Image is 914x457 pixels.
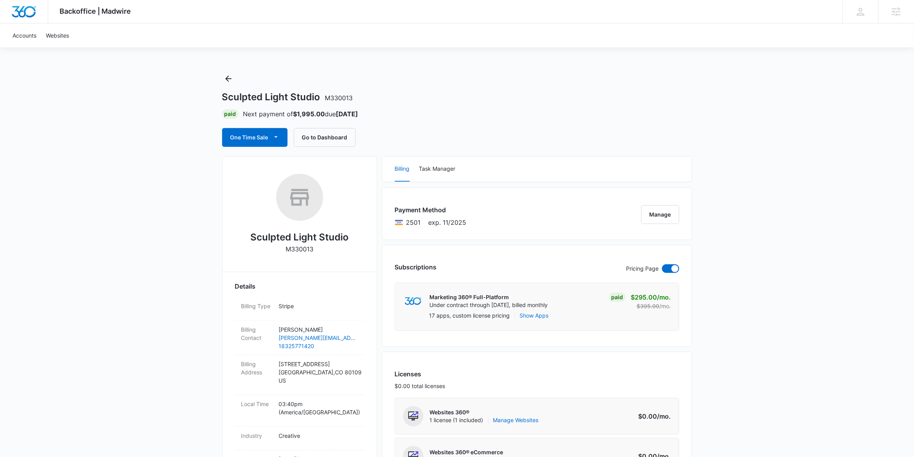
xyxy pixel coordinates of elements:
[430,301,548,309] p: Under contract through [DATE], billed monthly
[395,205,467,215] h3: Payment Method
[634,412,671,421] p: $0.00
[222,72,235,85] button: Back
[241,432,273,440] dt: Industry
[41,23,74,47] a: Websites
[279,342,358,350] a: 18325771420
[641,205,679,224] button: Manage
[293,110,325,118] strong: $1,995.00
[279,302,358,310] p: Stripe
[241,360,273,376] dt: Billing Address
[405,297,422,305] img: marketing360Logo
[235,321,364,355] div: Billing Contact[PERSON_NAME][PERSON_NAME][EMAIL_ADDRESS][PERSON_NAME][DOMAIN_NAME]18325771420
[429,311,510,320] p: 17 apps, custom license pricing
[250,230,349,244] h2: Sculpted Light Studio
[430,408,539,416] p: Websites 360®
[419,157,456,182] button: Task Manager
[241,302,273,310] dt: Billing Type
[395,369,445,379] h3: Licenses
[235,297,364,321] div: Billing TypeStripe
[235,395,364,427] div: Local Time03:40pm (America/[GEOGRAPHIC_DATA])
[60,7,131,15] span: Backoffice | Madwire
[395,262,437,272] h3: Subscriptions
[429,218,467,227] span: exp. 11/2025
[406,218,421,227] span: Visa ending with
[493,416,539,424] a: Manage Websites
[279,334,358,342] a: [PERSON_NAME][EMAIL_ADDRESS][PERSON_NAME][DOMAIN_NAME]
[243,109,358,119] p: Next payment of due
[222,91,353,103] h1: Sculpted Light Studio
[609,293,626,302] div: Paid
[520,311,549,320] button: Show Apps
[241,400,273,408] dt: Local Time
[279,325,358,334] p: [PERSON_NAME]
[660,303,671,309] span: /mo.
[235,355,364,395] div: Billing Address[STREET_ADDRESS][GEOGRAPHIC_DATA],CO 80109US
[279,400,358,416] p: 03:40pm ( America/[GEOGRAPHIC_DATA] )
[430,416,539,424] span: 1 license (1 included)
[222,128,288,147] button: One Time Sale
[430,448,503,456] p: Websites 360® eCommerce
[279,432,358,440] p: Creative
[657,412,671,420] span: /mo.
[235,282,256,291] span: Details
[279,360,358,385] p: [STREET_ADDRESS] [GEOGRAPHIC_DATA] , CO 80109 US
[235,427,364,450] div: IndustryCreative
[241,325,273,342] dt: Billing Contact
[430,293,548,301] p: Marketing 360® Full-Platform
[294,128,356,147] button: Go to Dashboard
[631,293,671,302] p: $295.00
[286,244,313,254] p: M330013
[637,303,660,309] s: $395.00
[395,157,410,182] button: Billing
[657,293,671,301] span: /mo.
[8,23,41,47] a: Accounts
[395,382,445,390] p: $0.00 total licenses
[626,264,659,273] p: Pricing Page
[222,109,239,119] div: Paid
[325,94,353,102] span: M330013
[336,110,358,118] strong: [DATE]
